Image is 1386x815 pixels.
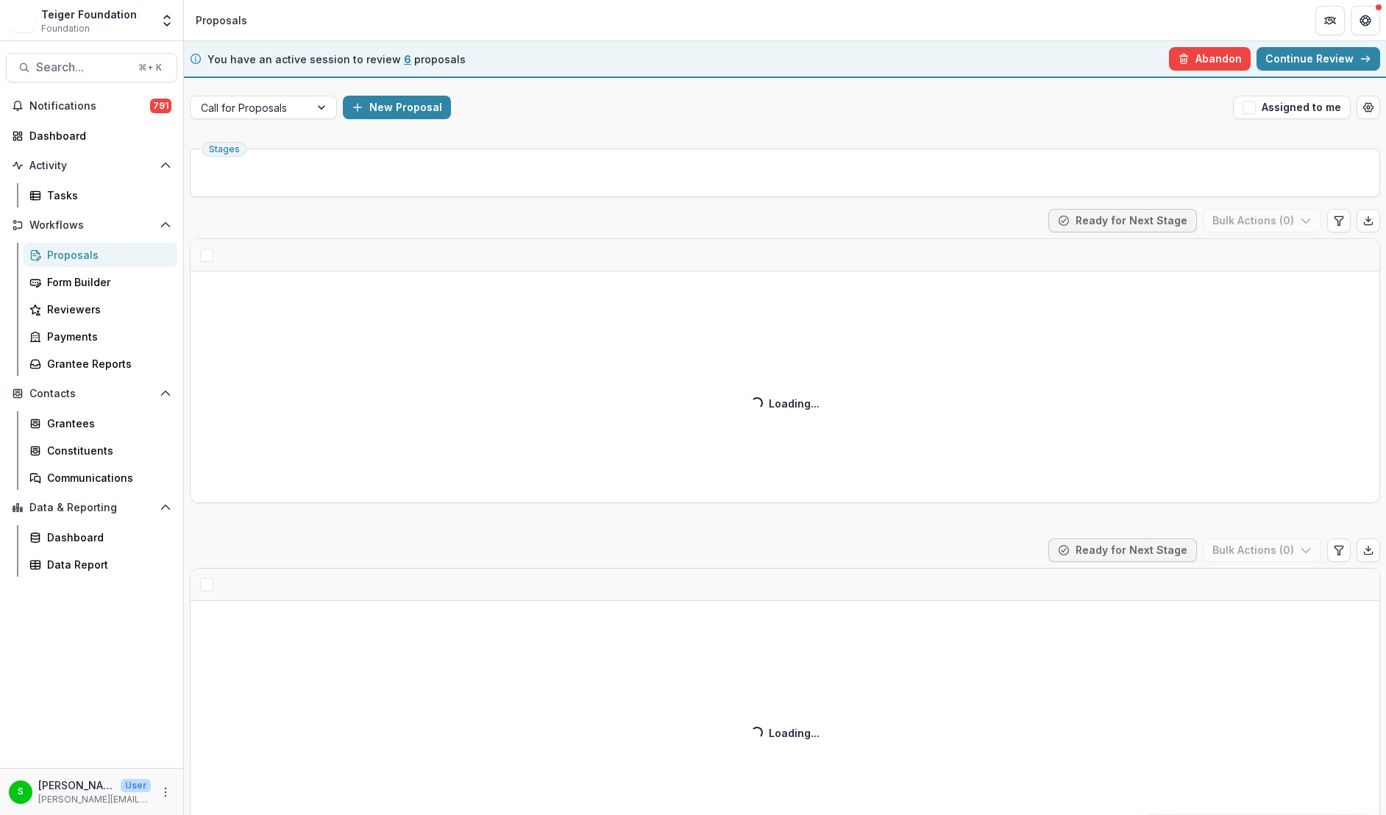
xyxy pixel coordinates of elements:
button: Notifications791 [6,94,177,118]
div: Data Report [47,557,166,572]
a: Communications [24,466,177,490]
span: Workflows [29,219,154,232]
div: Grantee Reports [47,356,166,371]
div: Grantees [47,416,166,431]
button: Open Contacts [6,382,177,405]
a: Constituents [24,438,177,463]
button: Open entity switcher [157,6,177,35]
span: Search... [36,60,129,74]
span: Stages [209,144,240,154]
a: Tasks [24,183,177,207]
a: Continue Review [1257,47,1380,71]
a: Proposals [24,243,177,267]
span: Notifications [29,100,150,113]
button: Get Help [1351,6,1380,35]
div: Payments [47,329,166,344]
div: Teiger Foundation [41,7,137,22]
div: Form Builder [47,274,166,290]
a: Grantees [24,411,177,435]
button: Search... [6,53,177,82]
p: [PERSON_NAME][EMAIL_ADDRESS][DOMAIN_NAME] [38,793,151,806]
nav: breadcrumb [190,10,253,31]
button: Open Data & Reporting [6,496,177,519]
span: Activity [29,160,154,172]
div: Proposals [47,247,166,263]
button: Assigned to me [1233,96,1351,119]
button: Open Activity [6,154,177,177]
div: Constituents [47,443,166,458]
a: Data Report [24,552,177,577]
span: Contacts [29,388,154,400]
div: Stephanie [18,787,24,797]
button: New Proposal [343,96,451,119]
a: Form Builder [24,270,177,294]
button: Abandon [1169,47,1251,71]
a: Dashboard [6,124,177,148]
div: Proposals [196,13,247,28]
button: Open Workflows [6,213,177,237]
p: User [121,779,151,792]
div: Communications [47,470,166,485]
a: Reviewers [24,297,177,321]
span: 791 [150,99,171,113]
a: Grantee Reports [24,352,177,376]
p: You have an active session to review proposals [207,51,466,67]
a: Payments [24,324,177,349]
div: ⌘ + K [135,60,165,76]
button: Open table manager [1357,96,1380,119]
span: Data & Reporting [29,502,154,514]
div: Dashboard [29,128,166,143]
img: Teiger Foundation [12,9,35,32]
button: Partners [1315,6,1345,35]
div: Reviewers [47,302,166,317]
div: Dashboard [47,530,166,545]
button: More [157,783,174,801]
span: 6 [404,53,411,65]
div: Tasks [47,188,166,203]
a: Dashboard [24,525,177,549]
p: [PERSON_NAME] [38,777,115,793]
span: Foundation [41,22,90,35]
